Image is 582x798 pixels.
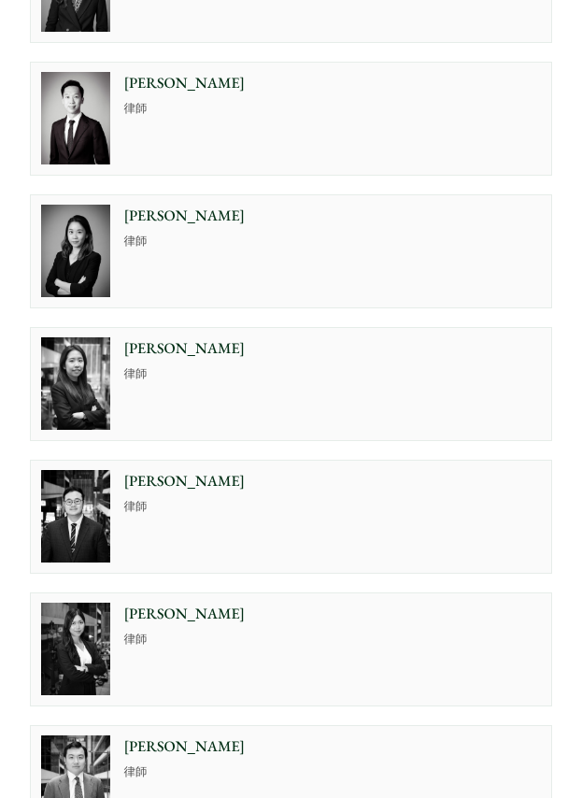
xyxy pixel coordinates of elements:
[124,603,542,625] p: [PERSON_NAME]
[41,603,111,695] img: Joanne Lam photo
[124,101,542,119] p: 律師
[124,735,542,758] p: [PERSON_NAME]
[30,592,552,706] a: Joanne Lam photo [PERSON_NAME] 律師
[30,460,552,574] a: [PERSON_NAME] 律師
[30,62,552,176] a: [PERSON_NAME] 律師
[124,470,542,492] p: [PERSON_NAME]
[124,366,542,384] p: 律師
[124,337,542,360] p: [PERSON_NAME]
[124,234,542,251] p: 律師
[30,194,552,308] a: [PERSON_NAME] 律師
[124,72,542,94] p: [PERSON_NAME]
[30,327,552,441] a: [PERSON_NAME] 律師
[124,632,542,649] p: 律師
[124,499,542,517] p: 律師
[124,205,542,227] p: [PERSON_NAME]
[124,764,542,782] p: 律師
